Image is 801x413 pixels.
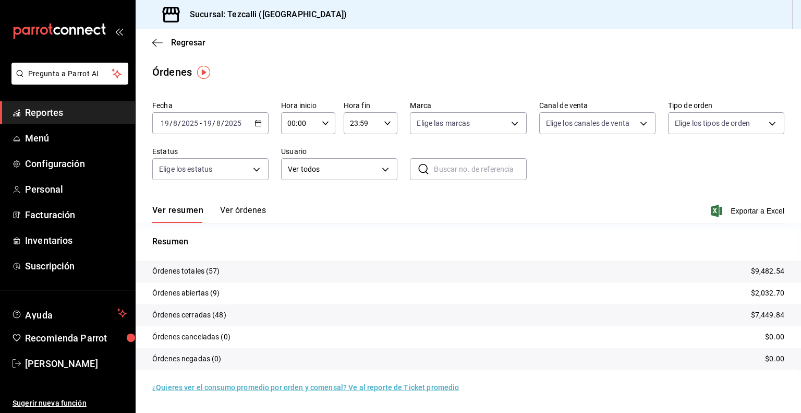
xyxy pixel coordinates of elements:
[25,357,127,371] span: [PERSON_NAME]
[25,157,127,171] span: Configuración
[751,288,784,299] p: $2,032.70
[25,131,127,145] span: Menú
[200,119,202,127] span: -
[152,332,230,343] p: Órdenes canceladas (0)
[152,64,192,80] div: Órdenes
[169,119,173,127] span: /
[281,148,397,155] label: Usuario
[152,205,266,223] div: navigation tabs
[197,66,210,79] img: Tooltip marker
[713,205,784,217] button: Exportar a Excel
[281,102,335,109] label: Hora inicio
[7,76,128,87] a: Pregunta a Parrot AI
[216,119,221,127] input: --
[171,38,205,48] span: Regresar
[160,119,169,127] input: --
[152,205,203,223] button: Ver resumen
[25,233,127,247] span: Inventarios
[28,68,112,79] span: Pregunta a Parrot AI
[25,331,127,345] span: Recomienda Parrot
[434,159,526,180] input: Buscar no. de referencia
[152,266,220,277] p: Órdenes totales (57)
[152,235,784,248] p: Resumen
[152,148,269,155] label: Estatus
[178,119,181,127] span: /
[765,332,784,343] p: $0.00
[25,105,127,120] span: Reportes
[288,164,378,175] span: Ver todos
[25,182,127,196] span: Personal
[344,102,398,109] label: Hora fin
[25,259,127,273] span: Suscripción
[751,266,784,277] p: $9,482.54
[159,164,212,174] span: Elige los estatus
[539,102,656,109] label: Canal de venta
[417,118,470,128] span: Elige las marcas
[546,118,629,128] span: Elige los canales de venta
[220,205,266,223] button: Ver órdenes
[115,27,123,36] button: open_drawer_menu
[152,383,459,392] a: ¿Quieres ver el consumo promedio por orden y comensal? Ve al reporte de Ticket promedio
[152,288,220,299] p: Órdenes abiertas (9)
[152,38,205,48] button: Regresar
[203,119,212,127] input: --
[751,310,784,321] p: $7,449.84
[181,119,199,127] input: ----
[410,102,526,109] label: Marca
[152,310,226,321] p: Órdenes cerradas (48)
[152,102,269,109] label: Fecha
[224,119,242,127] input: ----
[173,119,178,127] input: --
[212,119,215,127] span: /
[668,102,784,109] label: Tipo de orden
[221,119,224,127] span: /
[25,307,113,320] span: Ayuda
[152,353,222,364] p: Órdenes negadas (0)
[765,353,784,364] p: $0.00
[675,118,750,128] span: Elige los tipos de orden
[11,63,128,85] button: Pregunta a Parrot AI
[181,8,347,21] h3: Sucursal: Tezcalli ([GEOGRAPHIC_DATA])
[13,398,127,409] span: Sugerir nueva función
[25,208,127,222] span: Facturación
